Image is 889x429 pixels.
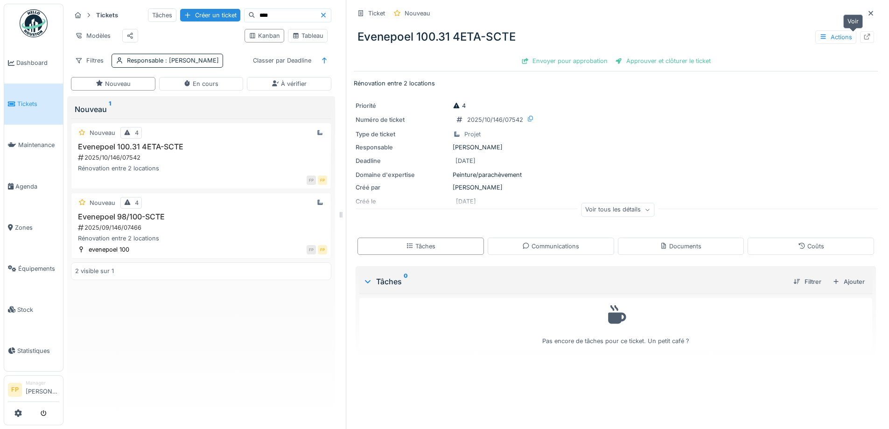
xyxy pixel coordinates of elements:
a: Zones [4,207,63,248]
li: [PERSON_NAME] [26,380,59,400]
div: Nouveau [96,79,131,88]
li: FP [8,383,22,397]
sup: 0 [404,276,408,287]
div: Numéro de ticket [356,115,449,124]
img: Badge_color-CXgf-gQk.svg [20,9,48,37]
div: Créé par [356,183,449,192]
div: Filtres [71,54,108,67]
h3: Evenepoel 98/100-SCTE [75,212,327,221]
a: Tickets [4,84,63,125]
div: Modèles [71,29,115,42]
div: Voir tous les détails [581,203,654,217]
div: Ajouter [829,275,868,288]
span: Stock [17,305,59,314]
div: Classer par Deadline [249,54,315,67]
div: Manager [26,380,59,387]
div: Responsable [127,56,219,65]
div: Créer un ticket [180,9,240,21]
a: Équipements [4,248,63,289]
div: En cours [183,79,218,88]
span: Tickets [17,99,59,108]
div: Tâches [406,242,435,251]
div: Responsable [356,143,449,152]
span: Statistiques [17,346,59,355]
div: evenepoel 100 [89,245,129,254]
div: FP [318,245,327,254]
div: Domaine d'expertise [356,170,449,179]
div: Deadline [356,156,449,165]
div: Nouveau [405,9,430,18]
span: Agenda [15,182,59,191]
div: Actions [815,30,856,44]
div: 4 [135,128,139,137]
div: À vérifier [272,79,307,88]
a: Agenda [4,166,63,207]
div: FP [307,176,316,185]
span: Équipements [18,264,59,273]
span: Dashboard [16,58,59,67]
div: 2025/10/146/07542 [467,115,523,124]
div: Approuver et clôturer le ticket [611,55,714,67]
div: Tâches [363,276,786,287]
span: Maintenance [18,141,59,149]
div: 2025/09/146/07466 [77,223,327,232]
div: FP [318,176,327,185]
h3: Evenepoel 100.31 4ETA-SCTE [75,142,327,151]
div: Tableau [292,31,323,40]
div: Rénovation entre 2 locations [75,234,327,243]
div: FP [307,245,316,254]
div: Priorité [356,101,449,110]
a: Dashboard [4,42,63,84]
div: Type de ticket [356,130,449,139]
div: Nouveau [90,198,115,207]
div: [PERSON_NAME] [356,183,876,192]
sup: 1 [109,104,111,115]
div: 4 [135,198,139,207]
div: 4 [453,101,466,110]
div: Documents [660,242,701,251]
a: Statistiques [4,330,63,371]
div: Coûts [798,242,824,251]
div: Rénovation entre 2 locations [75,164,327,173]
div: 2025/10/146/07542 [77,153,327,162]
div: Pas encore de tâches pour ce ticket. Un petit café ? [365,302,866,345]
div: Peinture/parachèvement [356,170,876,179]
p: Rénovation entre 2 locations [354,79,878,88]
div: 2 visible sur 1 [75,267,114,275]
div: Nouveau [90,128,115,137]
div: Filtrer [790,275,825,288]
span: Zones [15,223,59,232]
div: Envoyer pour approbation [518,55,611,67]
div: Nouveau [75,104,328,115]
div: Evenepoel 100.31 4ETA-SCTE [354,25,878,49]
div: Kanban [249,31,280,40]
a: Stock [4,289,63,330]
div: [DATE] [455,156,476,165]
span: : [PERSON_NAME] [163,57,219,64]
a: Maintenance [4,125,63,166]
div: Communications [522,242,579,251]
div: Projet [464,130,481,139]
div: [PERSON_NAME] [356,143,876,152]
a: FP Manager[PERSON_NAME] [8,380,59,402]
div: Voir [843,14,863,28]
div: Ticket [368,9,385,18]
div: Tâches [148,8,176,22]
strong: Tickets [92,11,122,20]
